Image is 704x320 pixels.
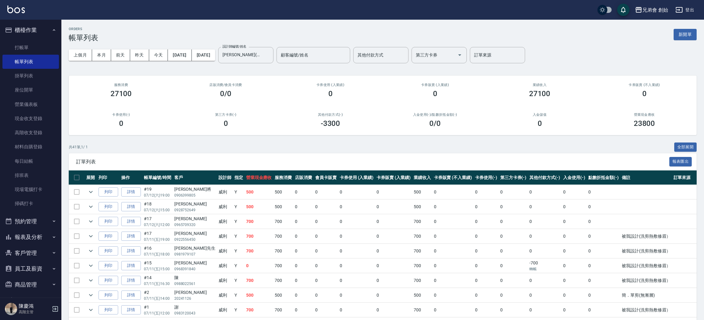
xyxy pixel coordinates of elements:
[144,252,171,257] p: 07/11 (五) 18:00
[528,244,562,258] td: 0
[474,244,499,258] td: 0
[293,244,314,258] td: 0
[224,119,228,128] h3: 0
[499,244,528,258] td: 0
[620,288,672,302] td: 簡．單剪(無漸層)
[587,273,621,288] td: 0
[432,170,474,185] th: 卡券販賣 (不入業績)
[2,97,59,111] a: 營業儀表板
[293,185,314,199] td: 0
[474,303,499,317] td: 0
[432,214,474,229] td: 0
[142,185,173,199] td: #19
[121,232,141,241] a: 詳情
[245,259,273,273] td: 0
[432,200,474,214] td: 0
[121,187,141,197] a: 詳情
[338,288,375,302] td: 0
[86,187,95,197] button: expand row
[142,214,173,229] td: #17
[217,214,233,229] td: 威利
[245,229,273,244] td: 700
[587,214,621,229] td: 0
[499,229,528,244] td: 0
[120,170,142,185] th: 操作
[217,229,233,244] td: 威利
[142,259,173,273] td: #15
[528,185,562,199] td: 0
[233,185,245,199] td: Y
[499,303,528,317] td: 0
[375,273,412,288] td: 0
[474,288,499,302] td: 0
[99,202,118,212] button: 列印
[2,277,59,293] button: 商品管理
[674,29,697,40] button: 新開單
[375,303,412,317] td: 0
[245,185,273,199] td: 500
[181,113,271,117] h2: 第三方卡券(-)
[273,259,293,273] td: 700
[174,281,215,287] p: 0988022561
[412,185,432,199] td: 500
[99,246,118,256] button: 列印
[673,4,697,16] button: 登出
[528,214,562,229] td: 0
[528,303,562,317] td: 0
[632,4,671,16] button: 兄弟會 創始
[499,288,528,302] td: 0
[432,273,474,288] td: 0
[669,158,692,164] a: 報表匯出
[273,170,293,185] th: 服務消費
[562,170,587,185] th: 入金使用(-)
[174,216,215,222] div: [PERSON_NAME]
[599,83,689,87] h2: 卡券販賣 (不入業績)
[617,4,629,16] button: save
[338,185,375,199] td: 0
[174,193,215,198] p: 0906399805
[144,296,171,301] p: 07/11 (五) 14:00
[2,168,59,182] a: 排班表
[390,113,480,117] h2: 入金使用(-) /點數折抵金額(-)
[412,303,432,317] td: 700
[181,83,271,87] h2: 店販消費 /會員卡消費
[174,245,215,252] div: [PERSON_NAME]先生
[562,288,587,302] td: 0
[86,261,95,270] button: expand row
[499,185,528,199] td: 0
[474,229,499,244] td: 0
[293,200,314,214] td: 0
[273,273,293,288] td: 700
[474,214,499,229] td: 0
[375,288,412,302] td: 0
[174,310,215,316] p: 0983120043
[142,244,173,258] td: #16
[273,288,293,302] td: 500
[99,232,118,241] button: 列印
[245,288,273,302] td: 500
[432,185,474,199] td: 0
[432,259,474,273] td: 0
[642,89,647,98] h3: 0
[121,246,141,256] a: 詳情
[121,291,141,300] a: 詳情
[2,261,59,277] button: 員工及薪資
[587,200,621,214] td: 0
[669,157,692,166] button: 報表匯出
[217,303,233,317] td: 威利
[375,185,412,199] td: 0
[499,170,528,185] th: 第三方卡券(-)
[273,244,293,258] td: 700
[587,229,621,244] td: 0
[233,288,245,302] td: Y
[587,303,621,317] td: 0
[2,197,59,211] a: 掃碼打卡
[144,310,171,316] p: 07/11 (五) 12:00
[99,305,118,315] button: 列印
[174,201,215,207] div: [PERSON_NAME]
[587,170,621,185] th: 點數折抵金額(-)
[432,288,474,302] td: 0
[338,303,375,317] td: 0
[293,303,314,317] td: 0
[338,214,375,229] td: 0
